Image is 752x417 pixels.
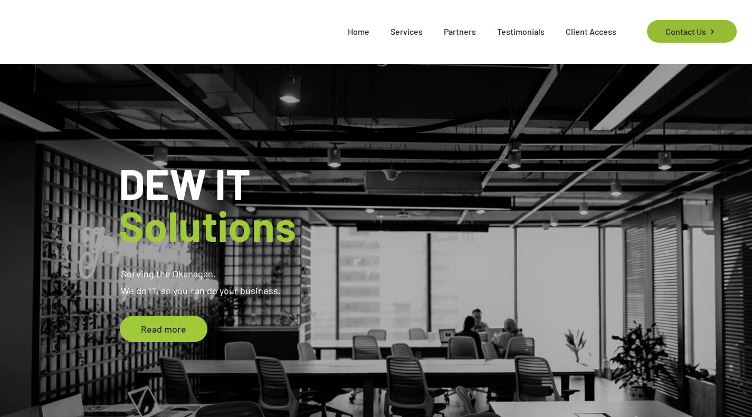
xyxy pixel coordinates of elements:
a: Read more [120,316,207,342]
span: Partners [433,16,487,47]
span: Home [337,16,380,47]
span: Solutions [119,200,296,250]
span: Client Access [555,16,627,47]
rs-layer: DEW IT [119,162,296,246]
span: Testimonials [487,16,555,47]
span: Services [380,16,433,47]
rs-layer: Serving the Okanagan. We do IT, so you can do your business. [121,265,281,299]
a: Contact Us [647,20,736,43]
